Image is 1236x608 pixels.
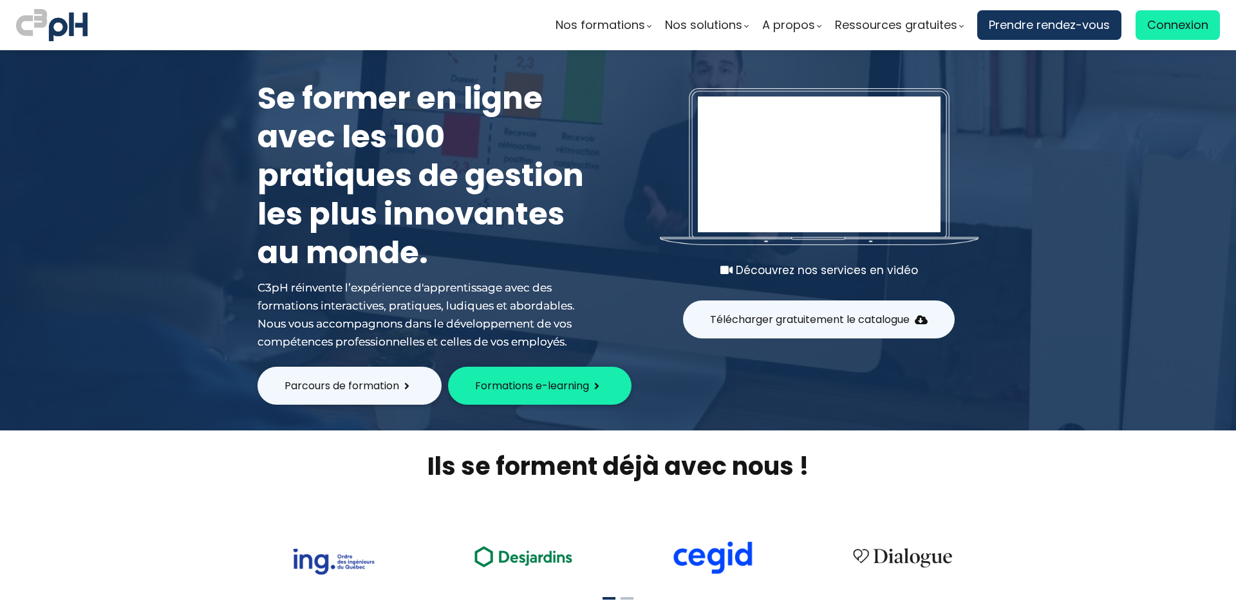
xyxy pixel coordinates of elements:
[241,450,995,483] h2: Ils se forment déjà avec nous !
[257,367,442,405] button: Parcours de formation
[835,15,957,35] span: Ressources gratuites
[285,378,399,394] span: Parcours de formation
[292,549,375,575] img: 73f878ca33ad2a469052bbe3fa4fd140.png
[989,15,1110,35] span: Prendre rendez-vous
[710,311,910,327] span: Télécharger gratuitement le catalogue
[683,300,955,338] button: Télécharger gratuitement le catalogue
[448,367,632,405] button: Formations e-learning
[257,279,592,351] div: C3pH réinvente l’expérience d'apprentissage avec des formations interactives, pratiques, ludiques...
[665,15,742,35] span: Nos solutions
[475,378,589,394] span: Formations e-learning
[671,541,754,575] img: cdf238afa6e766054af0b3fe9d0794df.png
[1136,10,1220,40] a: Connexion
[257,79,592,272] h1: Se former en ligne avec les 100 pratiques de gestion les plus innovantes au monde.
[465,539,581,574] img: ea49a208ccc4d6e7deb170dc1c457f3b.png
[16,6,88,44] img: logo C3PH
[977,10,1121,40] a: Prendre rendez-vous
[556,15,645,35] span: Nos formations
[845,540,960,575] img: 4cbfeea6ce3138713587aabb8dcf64fe.png
[1147,15,1208,35] span: Connexion
[762,15,815,35] span: A propos
[660,261,979,279] div: Découvrez nos services en vidéo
